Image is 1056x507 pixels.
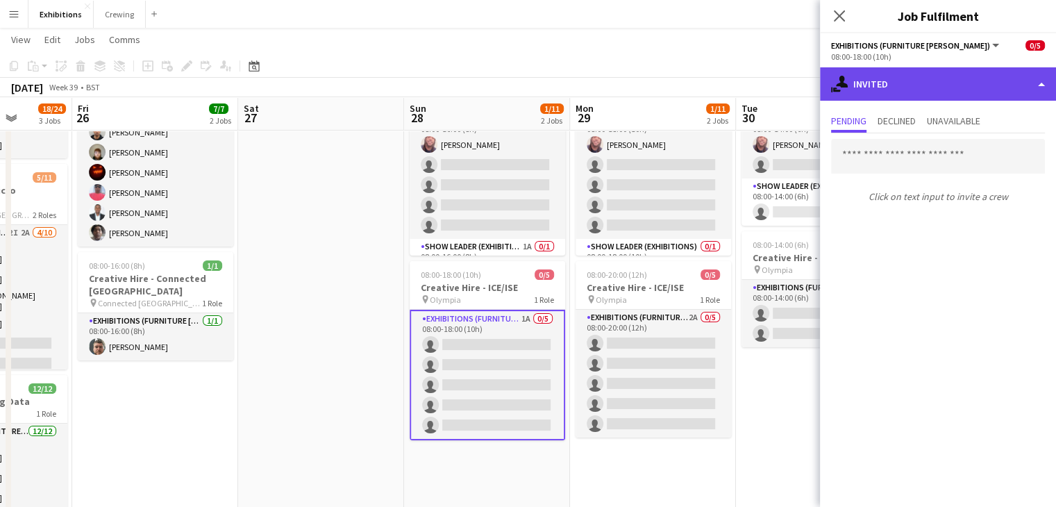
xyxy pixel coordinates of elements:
app-card-role: Exhibitions (Furniture [PERSON_NAME])1A1/508:00-18:00 (10h)[PERSON_NAME] [576,111,731,239]
span: Olympia [762,265,793,275]
span: 18/24 [38,103,66,114]
span: 1 Role [700,294,720,305]
app-card-role: Exhibitions (Furniture [PERSON_NAME])1A1/508:00-16:00 (8h)[PERSON_NAME] [410,111,565,239]
span: Unavailable [927,116,980,126]
p: Click on text input to invite a crew [820,185,1056,208]
app-card-role: Exhibitions (Furniture [PERSON_NAME])1/108:00-16:00 (8h)[PERSON_NAME] [78,313,233,360]
span: Mon [576,102,594,115]
span: 1 Role [534,294,554,305]
span: 1 Role [36,408,56,419]
span: 0/5 [701,269,720,280]
span: Fri [78,102,89,115]
button: Exhibitions [28,1,94,28]
div: [DATE] [11,81,43,94]
span: Edit [44,33,60,46]
span: 08:00-20:00 (12h) [587,269,647,280]
span: Week 39 [46,82,81,92]
app-job-card: 08:00-16:00 (8h)1/1Creative Hire - Connected [GEOGRAPHIC_DATA] Connected [GEOGRAPHIC_DATA]1 RoleE... [78,252,233,360]
a: Edit [39,31,66,49]
app-job-card: 08:00-20:00 (12h)0/5Creative Hire - ICE/ISE Olympia1 RoleExhibitions (Furniture [PERSON_NAME])2A0... [576,261,731,438]
h3: Job Fulfilment [820,7,1056,25]
span: 1/11 [706,103,730,114]
app-card-role: Exhibitions (Furniture [PERSON_NAME])2A0/508:00-20:00 (12h) [576,310,731,438]
h3: Creative Hire - ICE/ISE [576,281,731,294]
span: Declined [878,116,916,126]
span: Pending [831,116,866,126]
app-job-card: 08:00-16:00 (8h)6/6Creative Hire - Big Data Olympia1 RoleExhibitions (Furniture [PERSON_NAME])6/6... [78,50,233,247]
h3: Creative Hire - ICE/ISE [741,251,897,264]
app-job-card: 08:00-18:00 (10h)1/6Creative Hire - Helitec - [GEOGRAPHIC_DATA] Helitec - [GEOGRAPHIC_DATA]2 Role... [576,50,731,256]
a: Jobs [69,31,101,49]
span: Comms [109,33,140,46]
span: 28 [408,110,426,126]
span: 1/11 [540,103,564,114]
span: 29 [573,110,594,126]
app-card-role: Exhibitions (Furniture [PERSON_NAME])4A0/208:00-14:00 (6h) [741,280,897,347]
span: 7/7 [209,103,228,114]
div: 3 Jobs [39,115,65,126]
h3: Creative Hire - Connected [GEOGRAPHIC_DATA] [78,272,233,297]
span: View [11,33,31,46]
span: 0/5 [535,269,554,280]
app-job-card: 08:00-14:00 (6h)0/2Creative Hire - ICE/ISE Olympia1 RoleExhibitions (Furniture [PERSON_NAME])4A0/... [741,231,897,347]
app-card-role: Show Leader (Exhibitions)0/108:00-14:00 (6h) [741,178,897,226]
span: 27 [242,110,259,126]
a: Comms [103,31,146,49]
span: 12/12 [28,383,56,394]
span: Sat [244,102,259,115]
app-card-role: Exhibitions (Furniture [PERSON_NAME])1A0/508:00-18:00 (10h) [410,310,565,440]
h3: Creative Hire - ICE/ISE [410,281,565,294]
div: 2 Jobs [541,115,563,126]
span: 1 Role [202,298,222,308]
div: 2 Jobs [210,115,231,126]
app-card-role: Exhibitions (Furniture [PERSON_NAME])2A1/208:00-14:00 (6h)[PERSON_NAME] [741,111,897,178]
a: View [6,31,36,49]
span: 5/11 [33,172,56,183]
button: Exhibitions (Furniture [PERSON_NAME]) [831,40,1001,51]
span: 1/1 [203,260,222,271]
span: 2 Roles [33,210,56,220]
span: Olympia [596,294,627,305]
span: 30 [739,110,757,126]
app-card-role: Show Leader (Exhibitions)0/108:00-18:00 (10h) [576,239,731,286]
span: 08:00-14:00 (6h) [753,240,809,250]
div: Invited [820,67,1056,101]
app-job-card: 08:00-18:00 (10h)0/5Creative Hire - ICE/ISE Olympia1 RoleExhibitions (Furniture [PERSON_NAME])1A0... [410,261,565,440]
span: Jobs [74,33,95,46]
button: Crewing [94,1,146,28]
span: Sun [410,102,426,115]
span: Connected [GEOGRAPHIC_DATA] [98,298,202,308]
span: 26 [76,110,89,126]
div: BST [86,82,100,92]
span: Exhibitions (Furniture Porter) [831,40,990,51]
span: 08:00-18:00 (10h) [421,269,481,280]
app-job-card: 08:00-14:00 (6h)1/3Creative Hire - Helitec - [GEOGRAPHIC_DATA] Helitec - [GEOGRAPHIC_DATA]2 Roles... [741,50,897,226]
app-job-card: 08:00-16:00 (8h)1/6Creative Hire - Helitec - [GEOGRAPHIC_DATA] Helitec - [GEOGRAPHIC_DATA]2 Roles... [410,50,565,256]
span: Tue [741,102,757,115]
app-card-role: Exhibitions (Furniture [PERSON_NAME])6/608:00-16:00 (8h)[PERSON_NAME][PERSON_NAME][PERSON_NAME][P... [78,99,233,247]
span: 0/5 [1025,40,1045,51]
div: 2 Jobs [707,115,729,126]
span: 08:00-16:00 (8h) [89,260,145,271]
div: 08:00-18:00 (10h) [831,51,1045,62]
span: Olympia [430,294,461,305]
app-card-role: Show Leader (Exhibitions)1A0/108:00-16:00 (8h) [410,239,565,286]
